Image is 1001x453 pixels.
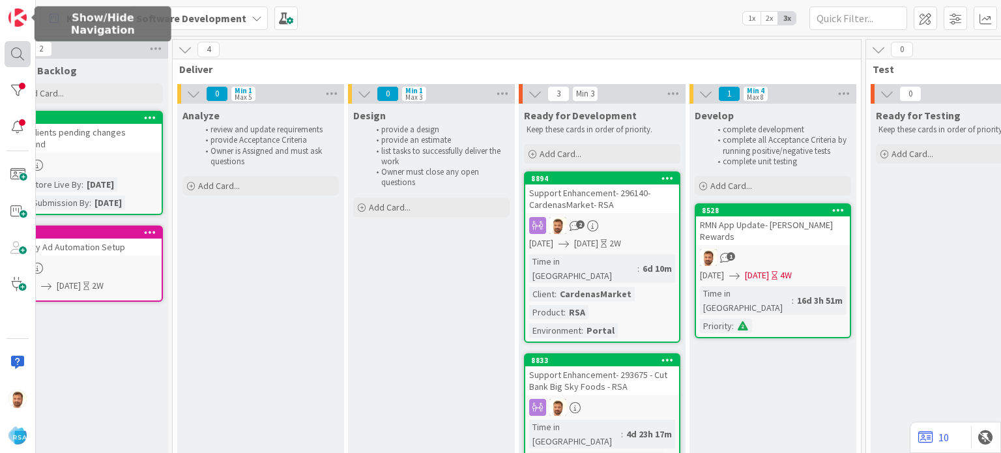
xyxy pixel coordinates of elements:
[696,205,850,216] div: 8528
[710,156,849,167] li: complete unit testing
[696,249,850,266] div: AS
[91,196,125,210] div: [DATE]
[780,269,792,282] div: 4W
[197,42,220,57] span: 4
[696,205,850,245] div: 8528RMN App Update- [PERSON_NAME] Rewards
[747,94,764,100] div: Max 8
[576,220,585,229] span: 2
[206,86,228,102] span: 0
[83,177,117,192] div: [DATE]
[529,420,621,448] div: Time in [GEOGRAPHIC_DATA]
[695,203,851,338] a: 8528RMN App Update- [PERSON_NAME] RewardsAS[DATE][DATE]4WTime in [GEOGRAPHIC_DATA]:16d 3h 51mPrio...
[792,293,794,308] span: :
[809,7,907,30] input: Quick Filter...
[695,109,734,122] span: Develop
[525,173,679,213] div: 8894Support Enhancement- 296140- CardenasMarket- RSA
[557,287,635,301] div: CardenasMarket
[891,42,913,57] span: 0
[524,171,680,343] a: 8894Support Enhancement- 296140- CardenasMarket- RSAAS[DATE][DATE]2WTime in [GEOGRAPHIC_DATA]:6d ...
[529,305,564,319] div: Product
[235,87,252,94] div: Min 1
[30,41,52,57] span: 2
[81,177,83,192] span: :
[743,12,761,25] span: 1x
[14,228,162,237] div: 8914
[198,124,337,135] li: review and update requirements
[609,237,621,250] div: 2W
[22,87,64,99] span: Add Card...
[637,261,639,276] span: :
[8,112,162,124] div: 8935
[198,135,337,145] li: provide Acceptance Criteria
[525,184,679,213] div: Support Enhancement- 296140- CardenasMarket- RSA
[405,94,422,100] div: Max 3
[710,180,752,192] span: Add Card...
[198,146,337,168] li: Owner is Assigned and must ask questions
[529,237,553,250] span: [DATE]
[700,319,732,333] div: Priority
[540,148,581,160] span: Add Card...
[696,216,850,245] div: RMN App Update- [PERSON_NAME] Rewards
[525,355,679,395] div: 8833Support Enhancement- 293675 - Cut Bank Big Sky Foods - RSA
[12,196,89,210] div: App Submission By
[702,206,850,215] div: 8528
[639,261,675,276] div: 6d 10m
[899,86,921,102] span: 0
[57,279,81,293] span: [DATE]
[8,124,162,153] div: RMN clients pending changes backend
[182,109,220,122] span: Analyze
[525,366,679,395] div: Support Enhancement- 293675 - Cut Bank Big Sky Foods - RSA
[583,323,618,338] div: Portal
[623,427,675,441] div: 4d 23h 17m
[353,109,386,122] span: Design
[700,269,724,282] span: [DATE]
[525,173,679,184] div: 8894
[8,8,27,27] img: Visit kanbanzone.com
[405,87,423,94] div: Min 1
[8,227,162,239] div: 8914
[525,355,679,366] div: 8833
[369,135,508,145] li: provide an estimate
[92,279,104,293] div: 2W
[525,399,679,416] div: AS
[531,174,679,183] div: 8894
[8,239,162,256] div: Weekly Ad Automation Setup
[747,87,764,94] div: Min 4
[7,111,163,215] a: 8935RMN clients pending changes backendAppstore Live By:[DATE]App Submission By:[DATE]
[794,293,846,308] div: 16d 3h 51m
[8,390,27,408] img: AS
[700,249,717,266] img: AS
[761,12,778,25] span: 2x
[12,177,81,192] div: Appstore Live By
[576,91,594,97] div: Min 3
[136,12,246,25] b: Software Development
[198,180,240,192] span: Add Card...
[8,426,27,445] img: avatar
[527,124,678,135] p: Keep these cards in order of priority.
[8,227,162,256] div: 8914Weekly Ad Automation Setup
[727,252,735,261] span: 1
[369,146,508,168] li: list tasks to successfully deliver the work
[564,305,566,319] span: :
[7,64,77,77] span: Sprint Backlog
[8,112,162,153] div: 8935RMN clients pending changes backend
[745,269,769,282] span: [DATE]
[524,109,637,122] span: Ready for Development
[778,12,796,25] span: 3x
[377,86,399,102] span: 0
[525,217,679,234] div: AS
[700,286,792,315] div: Time in [GEOGRAPHIC_DATA]
[621,427,623,441] span: :
[531,356,679,365] div: 8833
[549,217,566,234] img: AS
[710,124,849,135] li: complete development
[89,196,91,210] span: :
[710,135,849,156] li: complete all Acceptance Criteria by running positive/negative tests
[566,305,588,319] div: RSA
[732,319,734,333] span: :
[369,167,508,188] li: Owner must close any open questions
[529,323,581,338] div: Environment
[549,399,566,416] img: AS
[369,124,508,135] li: provide a design
[369,201,411,213] span: Add Card...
